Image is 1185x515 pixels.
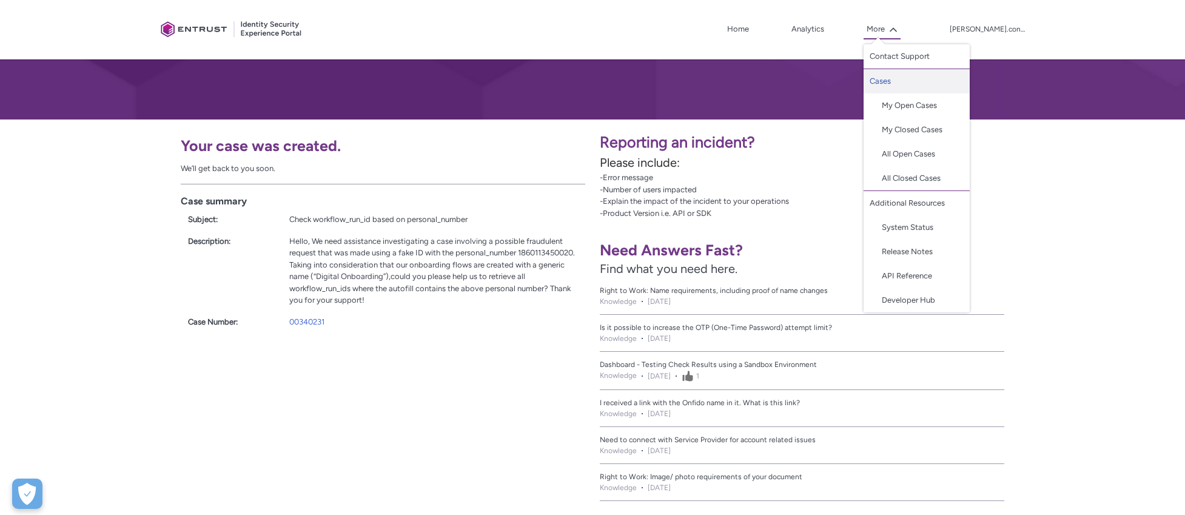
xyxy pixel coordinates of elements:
a: Analytics, opens in new tab [788,20,827,38]
lightning-formatted-date-time: [DATE] [648,371,671,382]
lightning-formatted-date-time: [DATE] [648,408,671,419]
li: Knowledge [600,445,637,456]
a: Additional Resources, opens in new tab [864,215,970,240]
a: Additional Resources, opens in new tab [864,240,970,264]
a: Need to connect with Service Provider for account related issues [600,434,1004,445]
a: Home [724,20,752,38]
div: Hello, We need assistance investigating a case involving a possible fraudulent request that was m... [289,235,578,306]
button: User Profile valentin.condrea [949,22,1029,35]
div: Description: [188,235,275,247]
a: Cases [864,69,970,93]
span: Find what you need here. [600,261,737,276]
div: Case Number: [188,316,275,328]
div: We’ll get back to you soon. [181,163,585,175]
h1: Your case was created. [181,136,585,155]
h1: Need Answers Fast? [600,241,1004,260]
a: My Closed Cases [864,118,970,142]
div: Subject: [188,214,275,226]
a: Right to Work: Name requirements, including proof of name changes [600,285,1004,296]
li: Knowledge [600,370,637,382]
a: 00340231 [289,317,324,326]
div: Cookie Preferences [12,479,42,509]
a: Additional Resources, opens in new tab [864,288,970,312]
li: Knowledge [600,296,637,307]
li: Knowledge [600,333,637,344]
lightning-formatted-date-time: [DATE] [648,296,671,307]
p: -Error message -Number of users impacted -Explain the impact of the incident to your operations -... [600,172,1178,219]
div: Check workflow_run_id based on personal_number [289,214,578,226]
a: All Closed Cases [864,166,970,191]
p: [PERSON_NAME].condrea [950,25,1029,34]
lightning-formatted-date-time: [DATE] [648,333,671,344]
a: Dashboard - Testing Check Results using a Sandbox Environment [600,359,1004,370]
p: Please include: [600,153,1178,172]
p: Reporting an incident? [600,131,1178,154]
h2: Case summary [181,194,585,209]
a: Contact Support [864,44,970,69]
a: Additional Resources, opens in new tab [864,264,970,288]
span: 1 [696,371,699,382]
button: More [864,20,901,39]
a: Additional Resources [864,191,970,215]
button: Open Preferences [12,479,42,509]
a: Right to Work: Image/ photo requirements of your document [600,471,1004,482]
a: All Open Cases [864,142,970,166]
a: I received a link with the Onfido name in it. What is this link? [600,397,1004,408]
li: Knowledge [600,482,637,493]
lightning-formatted-date-time: [DATE] [648,482,671,493]
iframe: Qualified Messenger [969,234,1185,515]
a: Is it possible to increase the OTP (One-Time Password) attempt limit? [600,322,1004,333]
a: My Open Cases [864,93,970,118]
lightning-formatted-date-time: [DATE] [648,445,671,456]
li: Knowledge [600,408,637,419]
